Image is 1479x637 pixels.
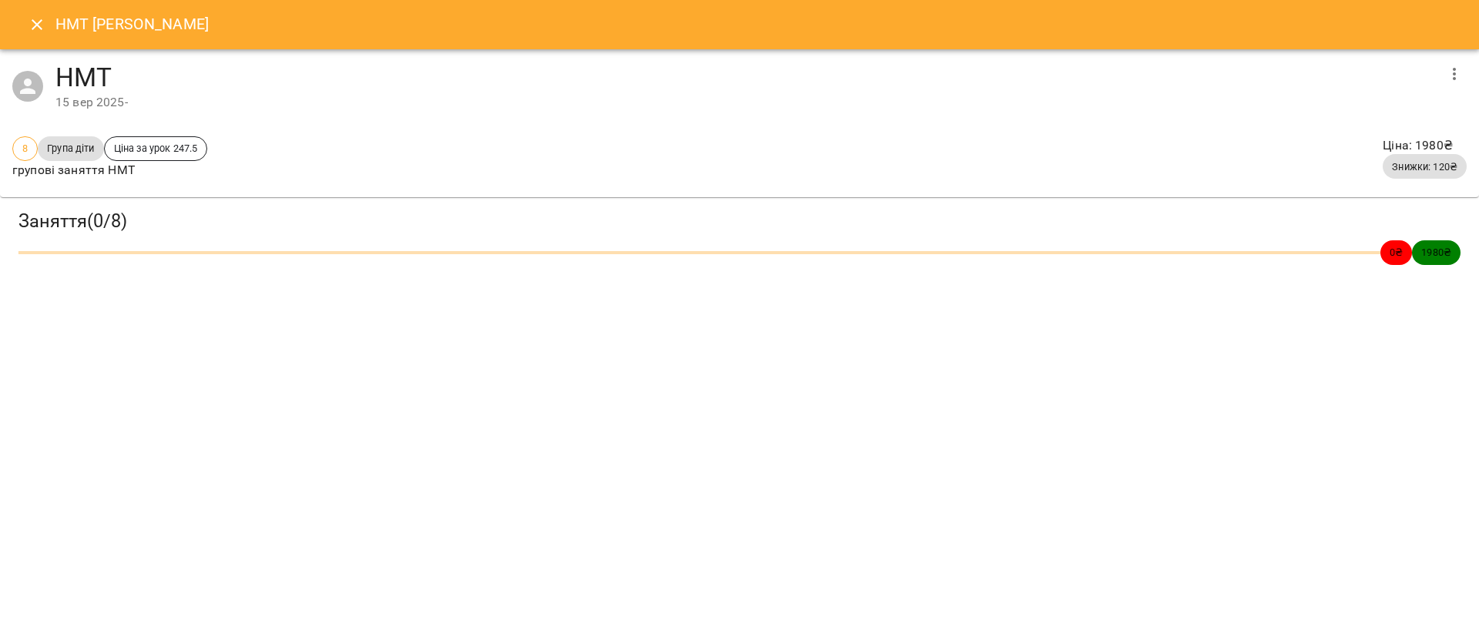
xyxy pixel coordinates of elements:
p: групові заняття НМТ [12,161,207,179]
h3: Заняття ( 0 / 8 ) [18,210,1461,233]
span: Знижки: 120₴ [1383,159,1467,174]
h4: НМТ [55,62,1436,93]
span: 1980 ₴ [1412,245,1461,260]
h6: НМТ [PERSON_NAME] [55,12,210,36]
span: 8 [13,141,37,156]
button: Close [18,6,55,43]
span: Група діти [38,141,103,156]
p: Ціна : 1980 ₴ [1383,136,1467,155]
span: Ціна за урок 247.5 [105,141,207,156]
div: 15 вер 2025 - [55,93,1436,112]
span: 0 ₴ [1380,245,1412,260]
